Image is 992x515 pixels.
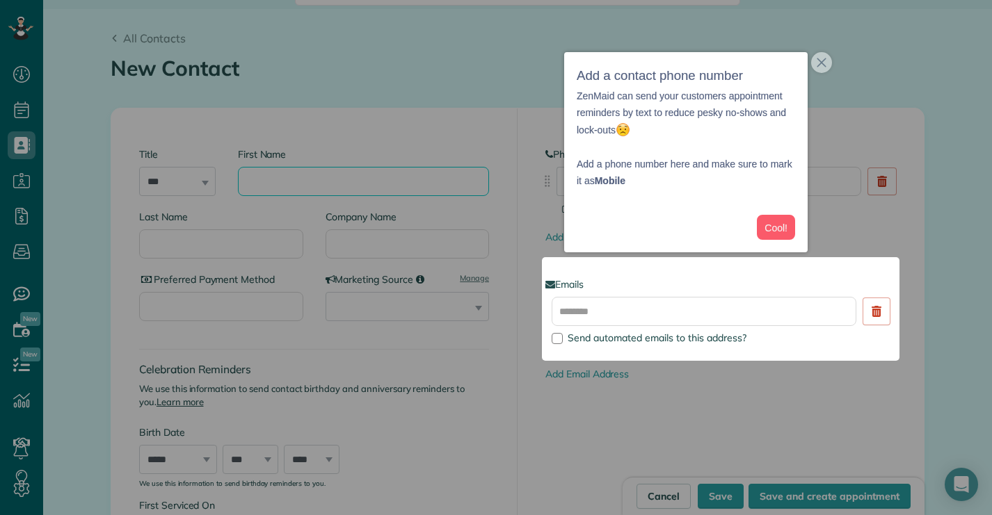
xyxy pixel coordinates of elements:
[568,332,746,344] span: Send automated emails to this address?
[757,215,795,240] button: Cool!
[577,138,795,190] p: Add a phone number here and make sure to mark it as
[616,122,630,137] img: :worried:
[564,52,808,252] div: Add a contact phone numberZenMaid can send your customers appointment reminders by text to reduce...
[545,277,896,291] label: Emails
[811,52,832,73] button: close,
[595,175,625,186] strong: Mobile
[577,88,795,139] p: ZenMaid can send your customers appointment reminders by text to reduce pesky no-shows and lock-outs
[577,65,795,88] h3: Add a contact phone number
